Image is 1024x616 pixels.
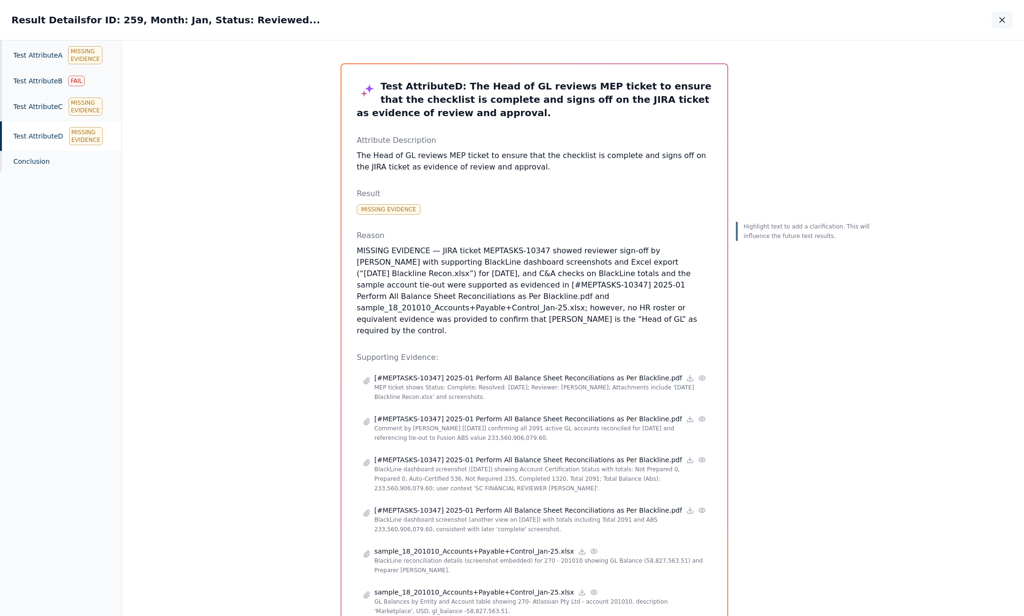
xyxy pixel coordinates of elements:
[374,424,706,443] p: Comment by [PERSON_NAME] [[DATE]] confirming all 2091 active GL accounts reconciled for [DATE] an...
[68,76,84,86] div: Fail
[374,515,706,534] p: BlackLine dashboard screenshot (another view on [DATE]) with totals including Total 2091 and ABS ...
[357,135,712,146] p: Attribute Description
[374,465,706,493] p: BlackLine dashboard screenshot ([DATE]) showing Account Certification Status with totals: Not Pre...
[374,597,706,616] p: GL Balances by Entity and Account table showing 270- Atlassian Pty Ltd - account 201010, descript...
[686,374,694,382] a: Download file
[686,415,694,423] a: Download file
[578,588,586,596] a: Download file
[357,188,712,199] p: Result
[68,46,102,64] div: Missing Evidence
[743,222,873,241] p: Highlight text to add a clarification. This will influence the future test results.
[357,245,712,337] p: MISSING EVIDENCE — JIRA ticket MEPTASKS-10347 showed reviewer sign-off by [PERSON_NAME] with supp...
[374,383,706,402] p: MEP ticket shows Status: Complete; Resolved: [DATE]; Reviewer: [PERSON_NAME]; Attachments include...
[11,13,320,27] h2: Result Details for ID: 259, Month: Jan, Status: Reviewed...
[374,506,682,515] p: [#MEPTASKS-10347] 2025-01 Perform All Balance Sheet Reconciliations as Per Blackline.pdf
[578,547,586,556] a: Download file
[357,150,712,173] p: The Head of GL reviews MEP ticket to ensure that the checklist is complete and signs off on the J...
[686,506,694,515] a: Download file
[69,127,103,145] div: Missing Evidence
[374,587,574,597] p: sample_18_201010_Accounts+Payable+Control_Jan-25.xlsx
[357,352,712,363] p: Supporting Evidence:
[374,455,682,465] p: [#MEPTASKS-10347] 2025-01 Perform All Balance Sheet Reconciliations as Per Blackline.pdf
[374,414,682,424] p: [#MEPTASKS-10347] 2025-01 Perform All Balance Sheet Reconciliations as Per Blackline.pdf
[357,204,421,215] div: Missing Evidence
[374,546,574,556] p: sample_18_201010_Accounts+Payable+Control_Jan-25.xlsx
[357,79,712,119] h3: Test Attribute D : The Head of GL reviews MEP ticket to ensure that the checklist is complete and...
[374,556,706,575] p: BlackLine reconciliation details (screenshot embedded) for 270 - 201010 showing GL Balance (58,82...
[374,373,682,383] p: [#MEPTASKS-10347] 2025-01 Perform All Balance Sheet Reconciliations as Per Blackline.pdf
[686,456,694,464] a: Download file
[69,98,102,116] div: Missing Evidence
[357,230,712,241] p: Reason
